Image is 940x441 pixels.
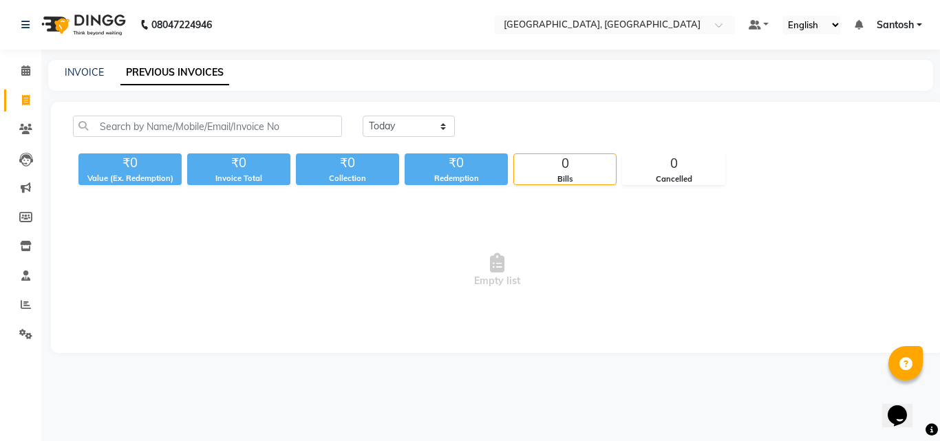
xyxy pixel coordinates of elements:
div: Collection [296,173,399,184]
input: Search by Name/Mobile/Email/Invoice No [73,116,342,137]
b: 08047224946 [151,6,212,44]
div: ₹0 [296,153,399,173]
a: INVOICE [65,66,104,78]
div: 0 [623,154,725,173]
img: logo [35,6,129,44]
div: 0 [514,154,616,173]
div: ₹0 [78,153,182,173]
div: ₹0 [405,153,508,173]
div: ₹0 [187,153,290,173]
div: Value (Ex. Redemption) [78,173,182,184]
div: Cancelled [623,173,725,185]
div: Redemption [405,173,508,184]
span: Santosh [877,18,914,32]
span: Empty list [73,202,921,339]
div: Bills [514,173,616,185]
a: PREVIOUS INVOICES [120,61,229,85]
div: Invoice Total [187,173,290,184]
iframe: chat widget [882,386,926,427]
